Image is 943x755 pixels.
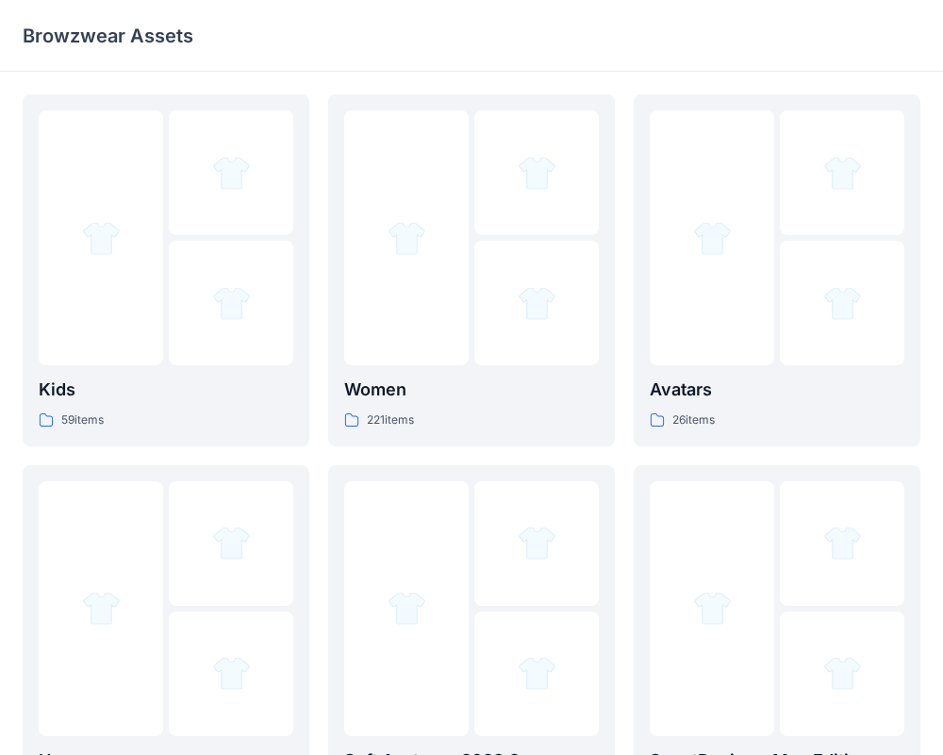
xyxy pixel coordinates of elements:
[388,589,426,628] img: folder 1
[823,284,862,323] img: folder 3
[23,23,193,49] p: Browzwear Assets
[328,94,615,446] a: folder 1folder 2folder 3Women221items
[23,94,309,446] a: folder 1folder 2folder 3Kids59items
[518,154,556,193] img: folder 2
[518,654,556,693] img: folder 3
[823,524,862,562] img: folder 2
[212,524,251,562] img: folder 2
[672,411,715,430] p: 26 items
[367,411,414,430] p: 221 items
[61,411,104,430] p: 59 items
[634,94,920,446] a: folder 1folder 2folder 3Avatars26items
[212,284,251,323] img: folder 3
[82,589,121,628] img: folder 1
[212,154,251,193] img: folder 2
[693,219,732,258] img: folder 1
[518,284,556,323] img: folder 3
[518,524,556,562] img: folder 2
[388,219,426,258] img: folder 1
[823,154,862,193] img: folder 2
[212,654,251,693] img: folder 3
[650,377,904,403] p: Avatars
[82,219,121,258] img: folder 1
[693,589,732,628] img: folder 1
[39,377,293,403] p: Kids
[344,377,599,403] p: Women
[823,654,862,693] img: folder 3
